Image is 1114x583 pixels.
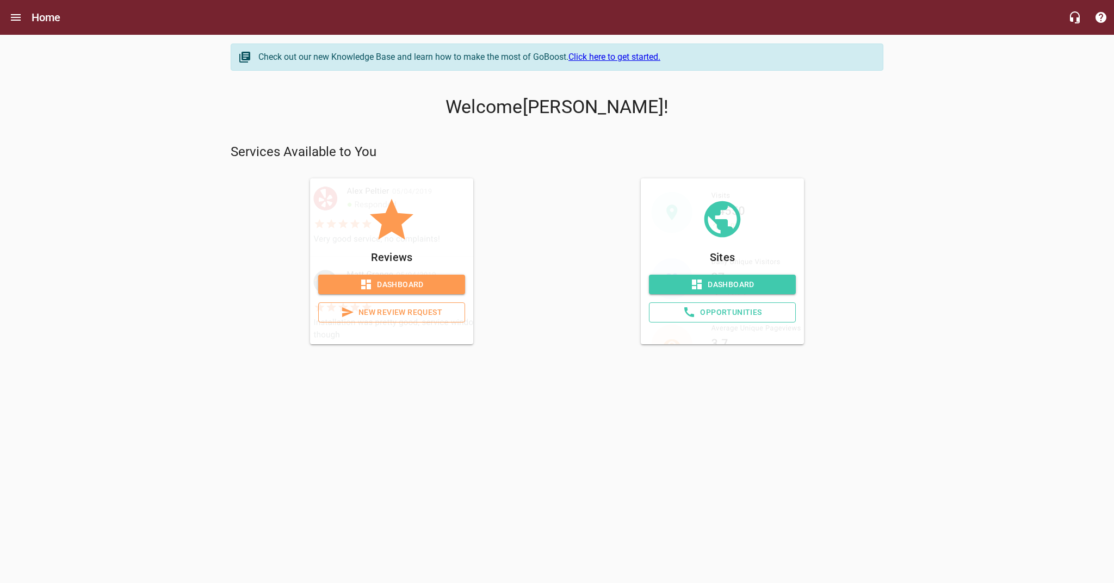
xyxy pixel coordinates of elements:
span: Dashboard [658,278,787,291]
button: Support Portal [1088,4,1114,30]
a: Click here to get started. [568,52,660,62]
p: Services Available to You [231,144,883,161]
div: Check out our new Knowledge Base and learn how to make the most of GoBoost. [258,51,872,64]
a: New Review Request [318,302,465,322]
h6: Home [32,9,61,26]
a: Dashboard [318,275,465,295]
a: Dashboard [649,275,796,295]
p: Reviews [318,249,465,266]
p: Sites [649,249,796,266]
span: New Review Request [327,306,456,319]
span: Dashboard [327,278,456,291]
button: Live Chat [1062,4,1088,30]
a: Opportunities [649,302,796,322]
button: Open drawer [3,4,29,30]
p: Welcome [PERSON_NAME] ! [231,96,883,118]
span: Opportunities [658,306,787,319]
